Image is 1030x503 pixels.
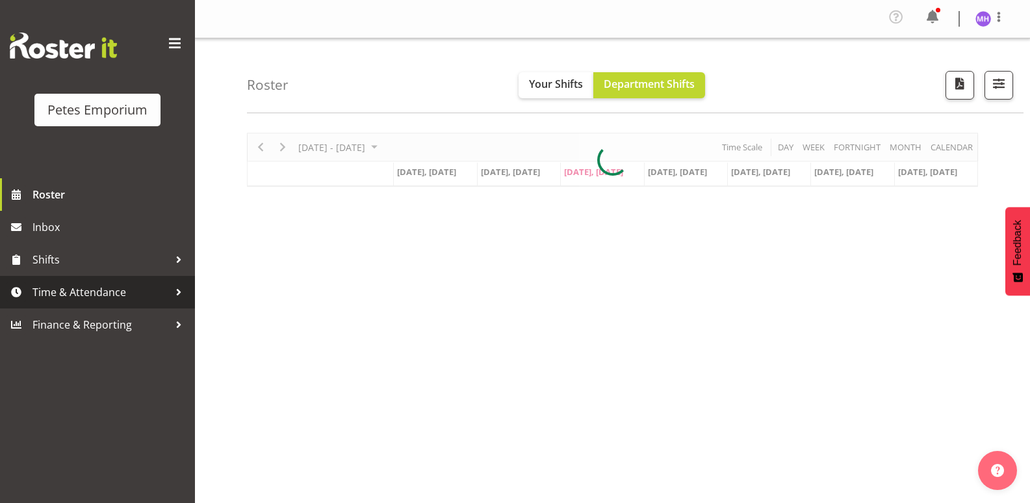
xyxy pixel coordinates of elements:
[604,77,695,91] span: Department Shifts
[1012,220,1024,265] span: Feedback
[32,217,188,237] span: Inbox
[47,100,148,120] div: Petes Emporium
[519,72,593,98] button: Your Shifts
[1005,207,1030,295] button: Feedback - Show survey
[32,315,169,334] span: Finance & Reporting
[32,185,188,204] span: Roster
[975,11,991,27] img: mackenzie-halford4471.jpg
[529,77,583,91] span: Your Shifts
[946,71,974,100] button: Download a PDF of the roster according to the set date range.
[247,77,289,92] h4: Roster
[985,71,1013,100] button: Filter Shifts
[593,72,705,98] button: Department Shifts
[32,250,169,269] span: Shifts
[10,33,117,59] img: Rosterit website logo
[991,464,1004,477] img: help-xxl-2.png
[32,282,169,302] span: Time & Attendance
